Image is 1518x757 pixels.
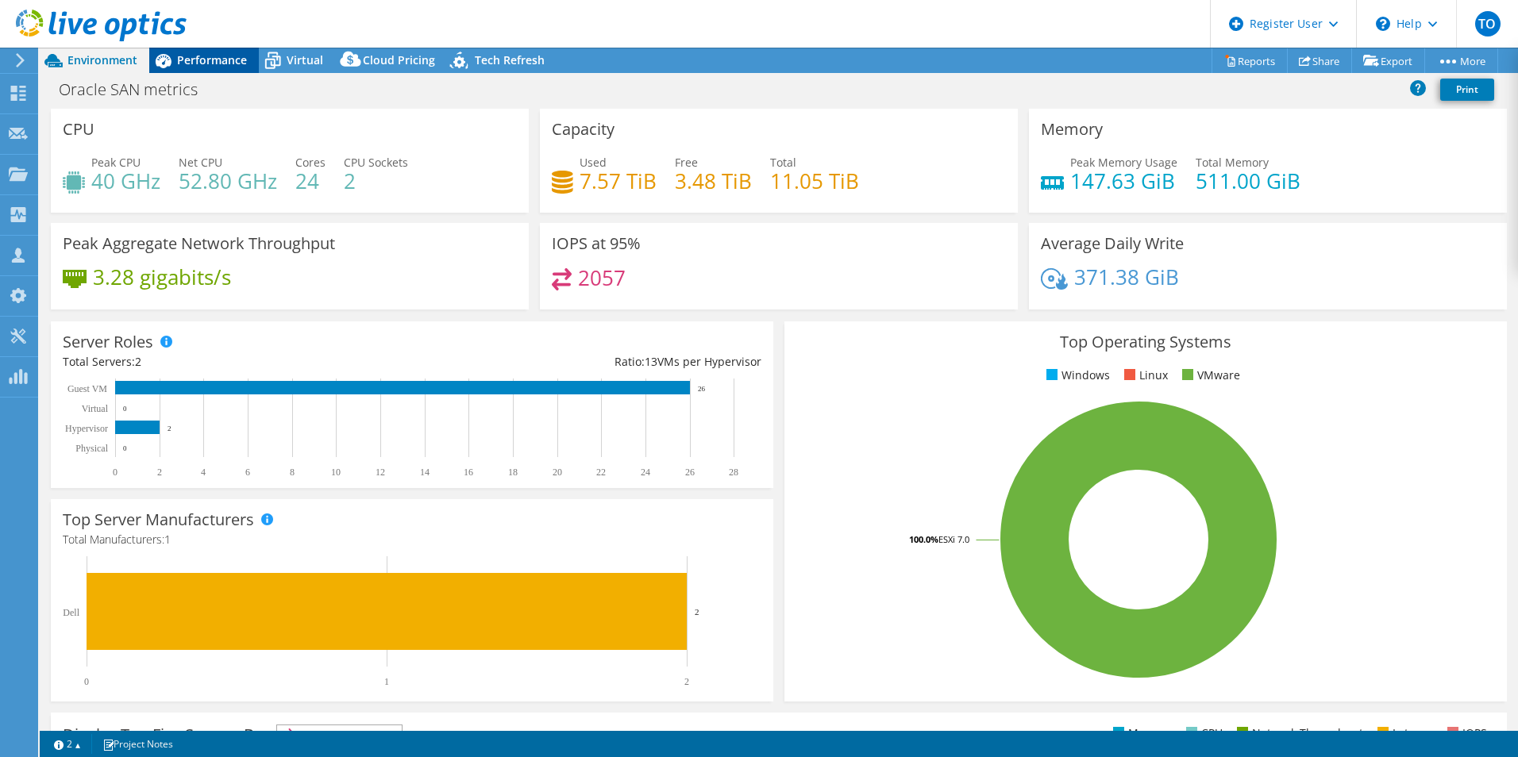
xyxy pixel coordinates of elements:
[1475,11,1501,37] span: TO
[123,405,127,413] text: 0
[65,423,108,434] text: Hypervisor
[63,333,153,351] h3: Server Roles
[770,155,796,170] span: Total
[1443,724,1487,742] li: IOPS
[675,155,698,170] span: Free
[1233,724,1363,742] li: Network Throughput
[1374,724,1433,742] li: Latency
[43,734,92,754] a: 2
[1178,367,1240,384] li: VMware
[1182,724,1223,742] li: CPU
[63,353,412,371] div: Total Servers:
[157,467,162,478] text: 2
[84,676,89,687] text: 0
[684,676,689,687] text: 2
[770,172,859,190] h4: 11.05 TiB
[1196,172,1300,190] h4: 511.00 GiB
[580,155,607,170] span: Used
[475,52,545,67] span: Tech Refresh
[91,734,184,754] a: Project Notes
[1070,155,1177,170] span: Peak Memory Usage
[295,172,326,190] h4: 24
[245,467,250,478] text: 6
[67,383,107,394] text: Guest VM
[1070,172,1177,190] h4: 147.63 GiB
[1376,17,1390,31] svg: \n
[384,676,389,687] text: 1
[82,403,109,414] text: Virtual
[508,467,518,478] text: 18
[376,467,385,478] text: 12
[796,333,1495,351] h3: Top Operating Systems
[464,467,473,478] text: 16
[113,467,118,478] text: 0
[1042,367,1110,384] li: Windows
[580,172,657,190] h4: 7.57 TiB
[63,607,79,618] text: Dell
[179,155,222,170] span: Net CPU
[1041,121,1103,138] h3: Memory
[1109,724,1172,742] li: Memory
[1196,155,1269,170] span: Total Memory
[201,467,206,478] text: 4
[63,235,335,252] h3: Peak Aggregate Network Throughput
[331,467,341,478] text: 10
[1074,268,1179,286] h4: 371.38 GiB
[295,155,326,170] span: Cores
[1212,48,1288,73] a: Reports
[420,467,430,478] text: 14
[596,467,606,478] text: 22
[93,268,231,286] h4: 3.28 gigabits/s
[277,725,402,744] span: IOPS
[1440,79,1494,101] a: Print
[909,533,938,545] tspan: 100.0%
[1120,367,1168,384] li: Linux
[1041,235,1184,252] h3: Average Daily Write
[1287,48,1352,73] a: Share
[75,443,108,454] text: Physical
[168,425,171,432] text: 2
[645,354,657,369] span: 13
[164,532,171,547] span: 1
[578,269,626,286] h4: 2057
[938,533,969,545] tspan: ESXi 7.0
[287,52,323,67] span: Virtual
[344,172,408,190] h4: 2
[91,172,160,190] h4: 40 GHz
[553,467,562,478] text: 20
[63,121,94,138] h3: CPU
[363,52,435,67] span: Cloud Pricing
[685,467,695,478] text: 26
[412,353,761,371] div: Ratio: VMs per Hypervisor
[52,81,222,98] h1: Oracle SAN metrics
[552,235,641,252] h3: IOPS at 95%
[290,467,295,478] text: 8
[123,444,127,452] text: 0
[698,385,706,393] text: 26
[552,121,615,138] h3: Capacity
[1351,48,1425,73] a: Export
[641,467,650,478] text: 24
[67,52,137,67] span: Environment
[135,354,141,369] span: 2
[177,52,247,67] span: Performance
[91,155,141,170] span: Peak CPU
[695,607,699,617] text: 2
[1424,48,1498,73] a: More
[344,155,408,170] span: CPU Sockets
[729,467,738,478] text: 28
[63,511,254,528] h3: Top Server Manufacturers
[179,172,277,190] h4: 52.80 GHz
[63,531,761,548] h4: Total Manufacturers:
[675,172,752,190] h4: 3.48 TiB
